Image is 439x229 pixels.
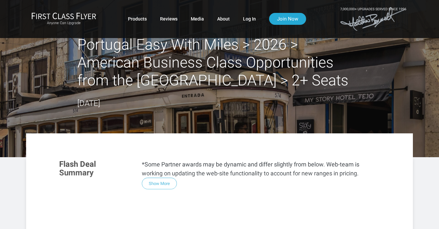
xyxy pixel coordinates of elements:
[217,13,230,25] a: About
[31,12,96,19] img: First Class Flyer
[77,36,362,89] h2: Portugal Easy With Miles > 2026 > American Business Class Opportunities from the [GEOGRAPHIC_DATA...
[31,21,96,25] small: Anyone Can Upgrade
[31,12,96,25] a: First Class FlyerAnyone Can Upgrade
[243,13,256,25] a: Log In
[59,160,132,177] h3: Flash Deal Summary
[160,13,178,25] a: Reviews
[77,99,100,108] time: [DATE]
[142,160,380,178] p: *Some Partner awards may be dynamic and differ slightly from below. Web-team is working on updati...
[269,13,306,25] a: Join Now
[128,13,147,25] a: Products
[191,13,204,25] a: Media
